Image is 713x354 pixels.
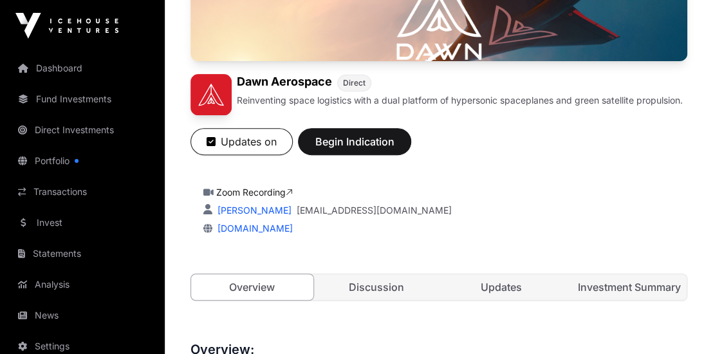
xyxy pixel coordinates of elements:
[314,134,395,149] span: Begin Indication
[190,74,232,115] img: Dawn Aerospace
[237,74,332,91] h1: Dawn Aerospace
[190,274,314,301] a: Overview
[10,209,154,237] a: Invest
[237,94,683,107] p: Reinventing space logistics with a dual platform of hypersonic spaceplanes and green satellite pr...
[297,204,452,217] a: [EMAIL_ADDRESS][DOMAIN_NAME]
[565,274,687,300] a: Investment Summary
[298,141,411,154] a: Begin Indication
[190,128,293,155] button: Updates on
[10,301,154,330] a: News
[10,270,154,299] a: Analysis
[10,85,154,113] a: Fund Investments
[316,274,438,300] a: Discussion
[212,223,293,234] a: [DOMAIN_NAME]
[10,178,154,206] a: Transactions
[440,274,562,300] a: Updates
[298,128,411,155] button: Begin Indication
[10,54,154,82] a: Dashboard
[15,13,118,39] img: Icehouse Ventures Logo
[10,116,154,144] a: Direct Investments
[649,292,713,354] iframe: Chat Widget
[216,187,293,198] a: Zoom Recording
[191,274,687,300] nav: Tabs
[215,205,292,216] a: [PERSON_NAME]
[10,239,154,268] a: Statements
[343,78,366,88] span: Direct
[10,147,154,175] a: Portfolio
